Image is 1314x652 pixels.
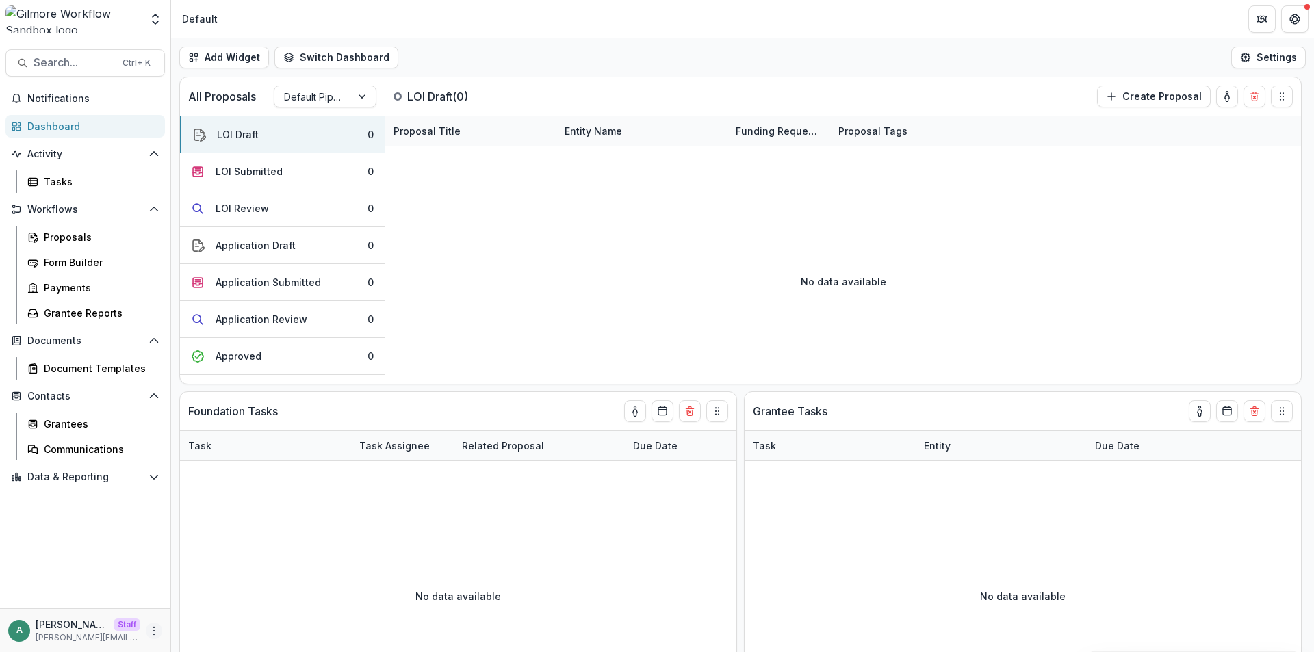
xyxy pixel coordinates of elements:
[454,431,625,460] div: Related Proposal
[5,466,165,488] button: Open Data & Reporting
[385,124,469,138] div: Proposal Title
[351,431,454,460] div: Task Assignee
[22,251,165,274] a: Form Builder
[180,431,351,460] div: Task
[556,124,630,138] div: Entity Name
[27,119,154,133] div: Dashboard
[27,471,143,483] span: Data & Reporting
[5,5,140,33] img: Gilmore Workflow Sandbox logo
[44,255,154,270] div: Form Builder
[1087,431,1189,460] div: Due Date
[44,417,154,431] div: Grantees
[368,164,374,179] div: 0
[22,413,165,435] a: Grantees
[624,400,646,422] button: toggle-assigned-to-me
[22,170,165,193] a: Tasks
[727,124,830,138] div: Funding Requested
[36,631,140,644] p: [PERSON_NAME][EMAIL_ADDRESS][DOMAIN_NAME]
[385,116,556,146] div: Proposal Title
[625,439,686,453] div: Due Date
[22,357,165,380] a: Document Templates
[1271,86,1293,107] button: Drag
[16,626,23,635] div: anveet@trytemelio.com
[27,204,143,216] span: Workflows
[916,431,1087,460] div: Entity
[652,400,673,422] button: Calendar
[188,88,256,105] p: All Proposals
[368,238,374,252] div: 0
[753,403,827,419] p: Grantee Tasks
[368,312,374,326] div: 0
[1216,86,1238,107] button: toggle-assigned-to-me
[5,115,165,138] a: Dashboard
[34,56,114,69] span: Search...
[679,400,701,422] button: Delete card
[180,264,385,301] button: Application Submitted0
[745,439,784,453] div: Task
[27,335,143,347] span: Documents
[217,127,259,142] div: LOI Draft
[745,431,916,460] div: Task
[44,230,154,244] div: Proposals
[368,349,374,363] div: 0
[706,400,728,422] button: Drag
[180,338,385,375] button: Approved0
[22,438,165,460] a: Communications
[179,47,269,68] button: Add Widget
[180,301,385,338] button: Application Review0
[1097,86,1211,107] button: Create Proposal
[1087,439,1148,453] div: Due Date
[1248,5,1276,33] button: Partners
[351,439,438,453] div: Task Assignee
[1189,400,1211,422] button: toggle-assigned-to-me
[36,617,108,631] p: [PERSON_NAME][EMAIL_ADDRESS][DOMAIN_NAME]
[216,349,261,363] div: Approved
[1271,400,1293,422] button: Drag
[556,116,727,146] div: Entity Name
[44,442,154,456] div: Communications
[1216,400,1238,422] button: Calendar
[22,302,165,324] a: Grantee Reports
[216,312,307,326] div: Application Review
[801,274,886,289] p: No data available
[44,306,154,320] div: Grantee Reports
[1281,5,1309,33] button: Get Help
[22,276,165,299] a: Payments
[830,124,916,138] div: Proposal Tags
[44,281,154,295] div: Payments
[830,116,1001,146] div: Proposal Tags
[274,47,398,68] button: Switch Dashboard
[5,88,165,109] button: Notifications
[1244,86,1265,107] button: Delete card
[5,49,165,77] button: Search...
[415,589,501,603] p: No data available
[625,431,727,460] div: Due Date
[146,623,162,639] button: More
[146,5,165,33] button: Open entity switcher
[368,275,374,289] div: 0
[368,127,374,142] div: 0
[1231,47,1306,68] button: Settings
[5,143,165,165] button: Open Activity
[216,238,296,252] div: Application Draft
[216,164,283,179] div: LOI Submitted
[916,439,959,453] div: Entity
[180,153,385,190] button: LOI Submitted0
[188,403,278,419] p: Foundation Tasks
[44,361,154,376] div: Document Templates
[454,439,552,453] div: Related Proposal
[180,190,385,227] button: LOI Review0
[980,589,1066,603] p: No data available
[27,93,159,105] span: Notifications
[180,116,385,153] button: LOI Draft0
[1244,400,1265,422] button: Delete card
